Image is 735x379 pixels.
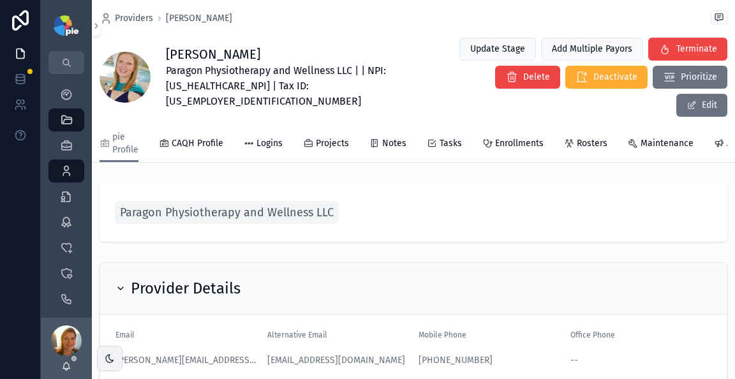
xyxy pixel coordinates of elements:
span: Paragon Physiotherapy and Wellness LLC [120,204,334,221]
span: Terminate [676,43,717,56]
span: Notes [382,137,406,150]
a: Rosters [564,132,607,158]
button: Prioritize [653,66,727,89]
a: [PHONE_NUMBER] [419,354,493,367]
span: Add Multiple Payors [552,43,632,56]
span: pie Profile [112,131,138,156]
span: Prioritize [681,71,717,84]
a: [PERSON_NAME][EMAIL_ADDRESS][DOMAIN_NAME] [115,354,257,367]
img: App logo [54,15,78,36]
button: Update Stage [459,38,536,61]
span: Logins [256,137,283,150]
div: scrollable content [41,74,92,318]
span: Tasks [440,137,462,150]
span: Projects [316,137,349,150]
span: Paragon Physiotherapy and Wellness LLC | | NPI: [US_HEALTHCARE_NPI] | Tax ID: [US_EMPLOYER_IDENTI... [166,63,442,109]
a: CAQH Profile [159,132,223,158]
button: Add Multiple Payors [541,38,643,61]
button: Deactivate [565,66,648,89]
a: Maintenance [628,132,694,158]
span: Deactivate [593,71,637,84]
button: Terminate [648,38,727,61]
span: Rosters [577,137,607,150]
a: Paragon Physiotherapy and Wellness LLC [115,201,339,224]
a: Projects [303,132,349,158]
span: Office Phone [570,331,615,339]
span: Mobile Phone [419,331,466,339]
span: Update Stage [470,43,525,56]
button: Delete [495,66,560,89]
a: Tasks [427,132,462,158]
span: -- [570,354,578,367]
span: Alternative Email [267,331,327,339]
a: Enrollments [482,132,544,158]
span: Maintenance [641,137,694,150]
a: pie Profile [100,126,138,163]
button: Edit [676,94,727,117]
a: Notes [369,132,406,158]
span: Enrollments [495,137,544,150]
h2: Provider Details [131,278,241,299]
span: CAQH Profile [172,137,223,150]
h1: [PERSON_NAME] [166,45,442,63]
a: Logins [244,132,283,158]
a: [EMAIL_ADDRESS][DOMAIN_NAME] [267,354,405,367]
span: Delete [523,71,550,84]
span: Email [115,331,135,339]
span: Providers [115,12,153,25]
a: [PERSON_NAME] [166,12,232,25]
a: Providers [100,12,153,25]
